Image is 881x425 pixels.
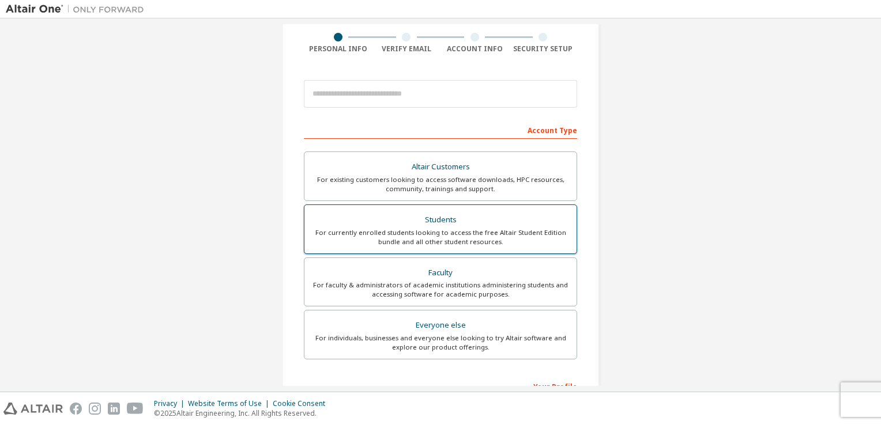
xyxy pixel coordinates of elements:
[304,120,577,139] div: Account Type
[89,403,101,415] img: instagram.svg
[311,280,570,299] div: For faculty & administrators of academic institutions administering students and accessing softwa...
[3,403,63,415] img: altair_logo.svg
[311,317,570,333] div: Everyone else
[127,403,144,415] img: youtube.svg
[108,403,120,415] img: linkedin.svg
[311,175,570,193] div: For existing customers looking to access software downloads, HPC resources, community, trainings ...
[440,44,509,54] div: Account Info
[311,228,570,246] div: For currently enrolled students looking to access the free Altair Student Edition bundle and all ...
[311,265,570,281] div: Faculty
[154,399,188,408] div: Privacy
[311,159,570,175] div: Altair Customers
[6,3,150,15] img: Altair One
[509,44,578,54] div: Security Setup
[273,399,332,408] div: Cookie Consent
[372,44,441,54] div: Verify Email
[304,377,577,395] div: Your Profile
[311,212,570,228] div: Students
[154,408,332,418] p: © 2025 Altair Engineering, Inc. All Rights Reserved.
[188,399,273,408] div: Website Terms of Use
[304,44,372,54] div: Personal Info
[70,403,82,415] img: facebook.svg
[311,333,570,352] div: For individuals, businesses and everyone else looking to try Altair software and explore our prod...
